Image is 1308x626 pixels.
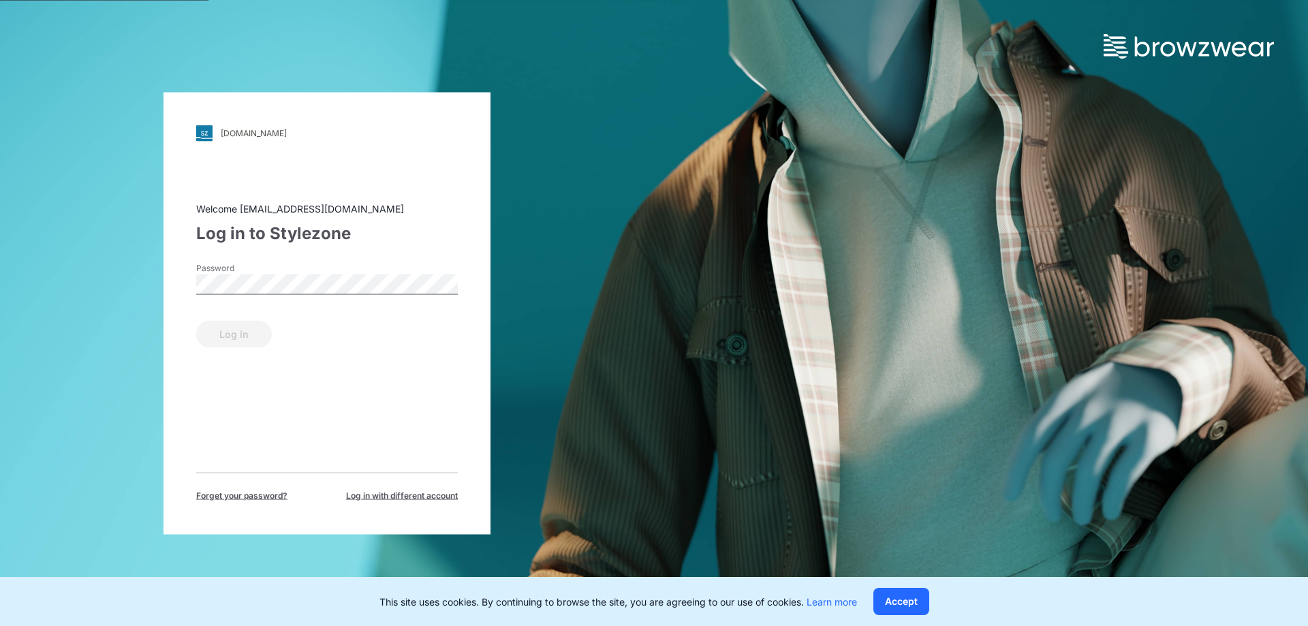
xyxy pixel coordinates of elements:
div: Log in to Stylezone [196,221,458,245]
img: svg+xml;base64,PHN2ZyB3aWR0aD0iMjgiIGhlaWdodD0iMjgiIHZpZXdCb3g9IjAgMCAyOCAyOCIgZmlsbD0ibm9uZSIgeG... [196,125,213,141]
a: Learn more [807,596,857,608]
label: Password [196,262,292,274]
a: [DOMAIN_NAME] [196,125,458,141]
div: [DOMAIN_NAME] [221,128,287,138]
img: browzwear-logo.73288ffb.svg [1104,34,1274,59]
span: Log in with different account [346,489,458,501]
p: This site uses cookies. By continuing to browse the site, you are agreeing to our use of cookies. [379,595,857,609]
div: Welcome [EMAIL_ADDRESS][DOMAIN_NAME] [196,201,458,215]
button: Accept [873,588,929,615]
span: Forget your password? [196,489,287,501]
